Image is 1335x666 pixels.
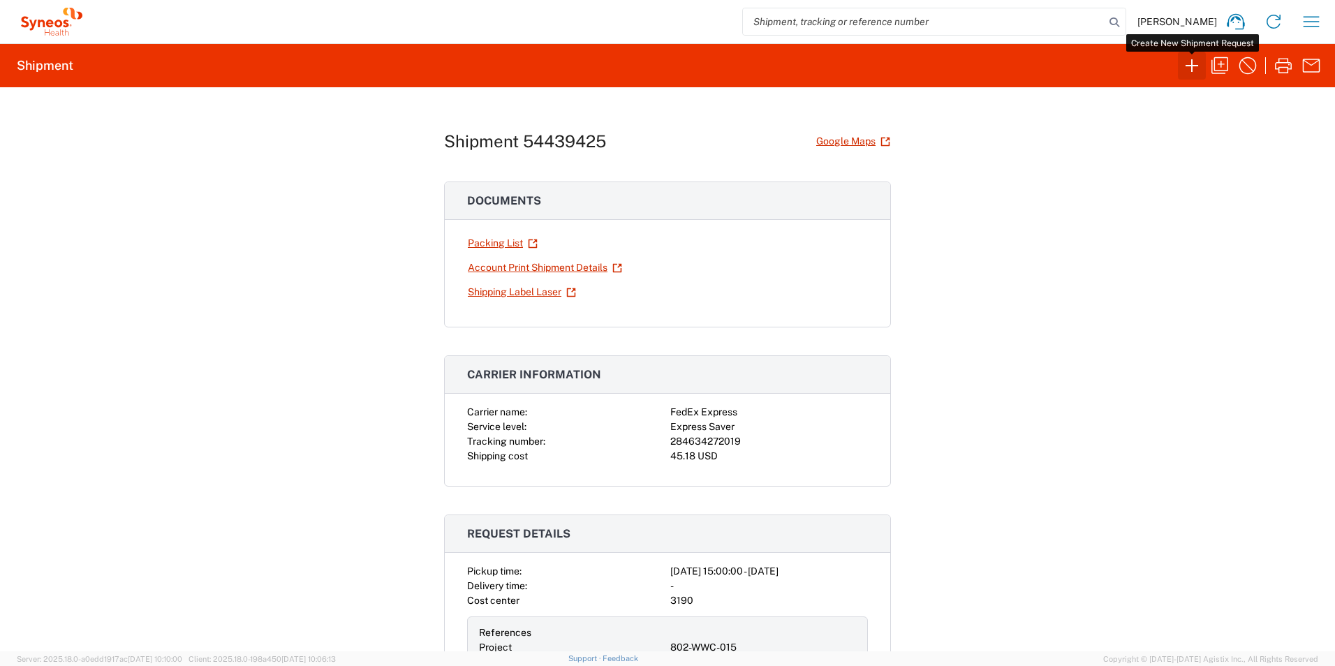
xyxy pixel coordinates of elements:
a: Feedback [603,654,638,663]
div: [DATE] 15:00:00 - [DATE] [670,564,868,579]
span: Server: 2025.18.0-a0edd1917ac [17,655,182,663]
span: Client: 2025.18.0-198a450 [189,655,336,663]
div: FedEx Express [670,405,868,420]
span: Carrier information [467,368,601,381]
span: Copyright © [DATE]-[DATE] Agistix Inc., All Rights Reserved [1103,653,1318,665]
span: Tracking number: [467,436,545,447]
div: - [670,579,868,593]
span: Request details [467,527,570,540]
span: [DATE] 10:10:00 [128,655,182,663]
span: Delivery time: [467,580,527,591]
span: Documents [467,194,541,207]
a: Shipping Label Laser [467,280,577,304]
a: Account Print Shipment Details [467,256,623,280]
input: Shipment, tracking or reference number [743,8,1105,35]
a: Support [568,654,603,663]
span: Carrier name: [467,406,527,417]
a: Google Maps [816,129,891,154]
span: Service level: [467,421,526,432]
div: 802-WWC-015 [670,640,856,655]
span: Cost center [467,595,519,606]
h1: Shipment 54439425 [444,131,606,151]
div: Express Saver [670,420,868,434]
span: References [479,627,531,638]
div: Project [479,640,665,655]
div: 45.18 USD [670,449,868,464]
h2: Shipment [17,57,73,74]
a: Packing List [467,231,538,256]
span: [PERSON_NAME] [1137,15,1217,28]
div: 284634272019 [670,434,868,449]
span: Pickup time: [467,565,522,577]
span: Shipping cost [467,450,528,461]
div: 3190 [670,593,868,608]
span: [DATE] 10:06:13 [281,655,336,663]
